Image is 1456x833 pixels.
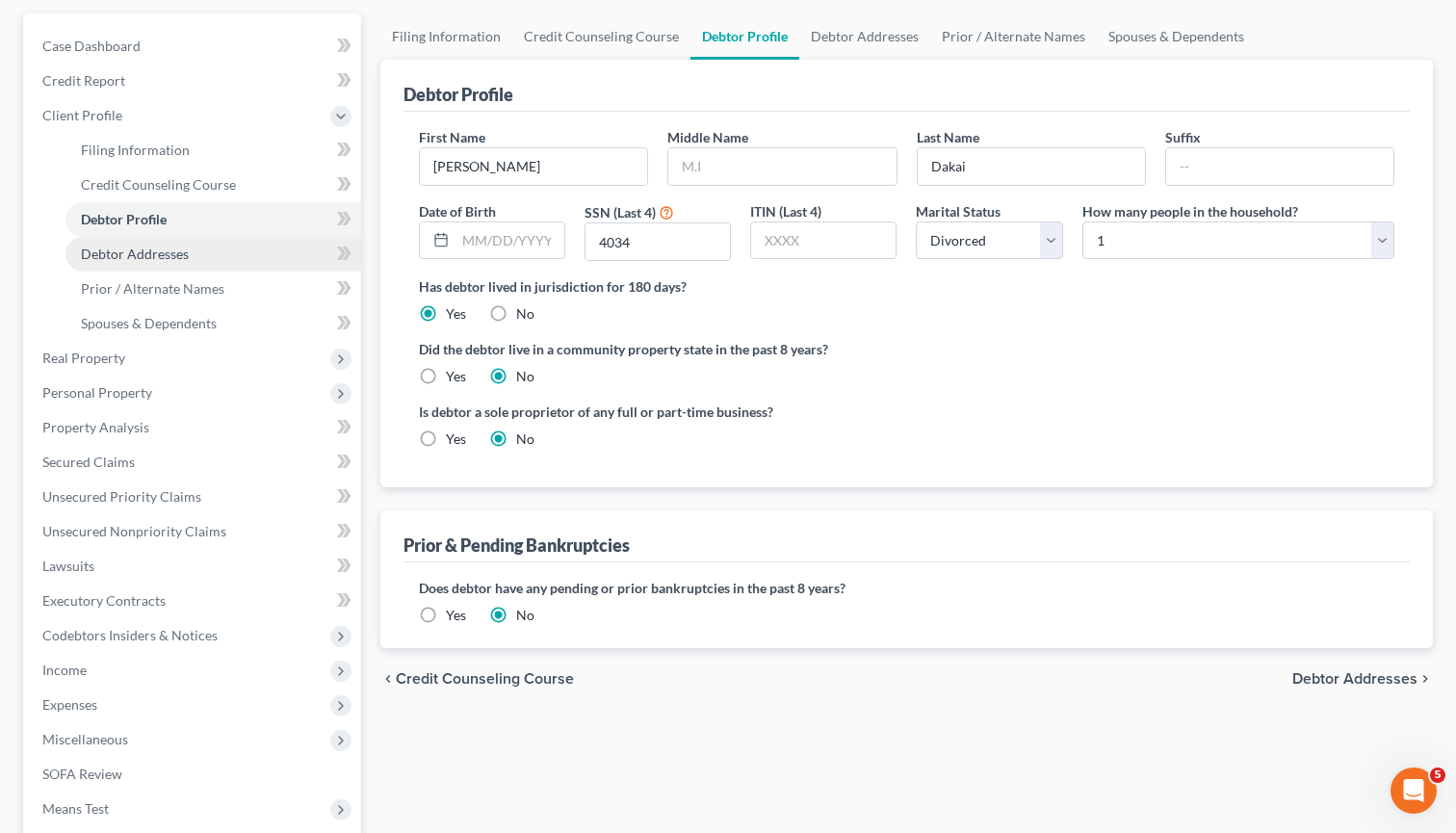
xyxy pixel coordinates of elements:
a: Debtor Addresses [65,237,361,272]
button: Debtor Addresses chevron_right [1292,671,1433,687]
label: Middle Name [667,127,748,147]
i: chevron_right [1417,671,1433,687]
label: Marital Status [916,201,1001,221]
span: Codebtors Insiders & Notices [42,627,218,643]
a: Spouses & Dependents [65,306,361,341]
label: SSN (Last 4) [585,202,656,222]
input: M.I [668,148,896,185]
label: Yes [446,367,466,386]
a: Debtor Profile [690,13,799,60]
label: First Name [419,127,485,147]
div: Debtor Profile [403,83,513,106]
span: Credit Counseling Course [81,176,236,193]
a: Property Analysis [27,410,361,445]
a: Credit Report [27,64,361,98]
input: XXXX [751,222,896,259]
a: Debtor Addresses [799,13,930,60]
input: -- [918,148,1145,185]
label: Did the debtor live in a community property state in the past 8 years? [419,339,1394,359]
label: Has debtor lived in jurisdiction for 180 days? [419,276,1394,297]
a: Unsecured Priority Claims [27,480,361,514]
span: Unsecured Priority Claims [42,488,201,505]
span: Secured Claims [42,454,135,470]
a: Lawsuits [27,549,361,584]
a: Case Dashboard [27,29,361,64]
input: -- [420,148,647,185]
button: chevron_left Credit Counseling Course [380,671,574,687]
span: SOFA Review [42,766,122,782]
input: -- [1166,148,1393,185]
label: Yes [446,430,466,449]
span: Unsecured Nonpriority Claims [42,523,226,539]
label: No [516,606,534,625]
label: No [516,367,534,386]
label: Is debtor a sole proprietor of any full or part-time business? [419,402,897,422]
label: Does debtor have any pending or prior bankruptcies in the past 8 years? [419,578,1394,598]
label: Suffix [1165,127,1201,147]
span: Personal Property [42,384,152,401]
a: Executory Contracts [27,584,361,618]
label: No [516,430,534,449]
label: Yes [446,606,466,625]
span: Spouses & Dependents [81,315,217,331]
a: Debtor Profile [65,202,361,237]
span: Case Dashboard [42,38,141,54]
a: Prior / Alternate Names [930,13,1097,60]
i: chevron_left [380,671,396,687]
span: Expenses [42,696,97,713]
input: MM/DD/YYYY [455,222,564,259]
span: Property Analysis [42,419,149,435]
a: Unsecured Nonpriority Claims [27,514,361,549]
label: ITIN (Last 4) [750,201,821,221]
label: No [516,304,534,324]
span: Debtor Addresses [1292,671,1417,687]
span: Real Property [42,350,125,366]
a: Secured Claims [27,445,361,480]
a: Filing Information [65,133,361,168]
span: Executory Contracts [42,592,166,609]
span: Credit Report [42,72,125,89]
label: Last Name [917,127,979,147]
iframe: Intercom live chat [1391,768,1437,814]
span: Credit Counseling Course [396,671,574,687]
span: Debtor Addresses [81,246,189,262]
a: Filing Information [380,13,512,60]
span: Filing Information [81,142,190,158]
span: Means Test [42,800,109,817]
span: Client Profile [42,107,122,123]
label: Date of Birth [419,201,496,221]
span: 5 [1430,768,1445,783]
a: Prior / Alternate Names [65,272,361,306]
a: SOFA Review [27,757,361,792]
input: XXXX [585,223,730,260]
label: How many people in the household? [1082,201,1298,221]
div: Prior & Pending Bankruptcies [403,534,630,557]
span: Lawsuits [42,558,94,574]
span: Income [42,662,87,678]
label: Yes [446,304,466,324]
span: Prior / Alternate Names [81,280,224,297]
span: Debtor Profile [81,211,167,227]
a: Spouses & Dependents [1097,13,1256,60]
span: Miscellaneous [42,731,128,747]
a: Credit Counseling Course [512,13,690,60]
a: Credit Counseling Course [65,168,361,202]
